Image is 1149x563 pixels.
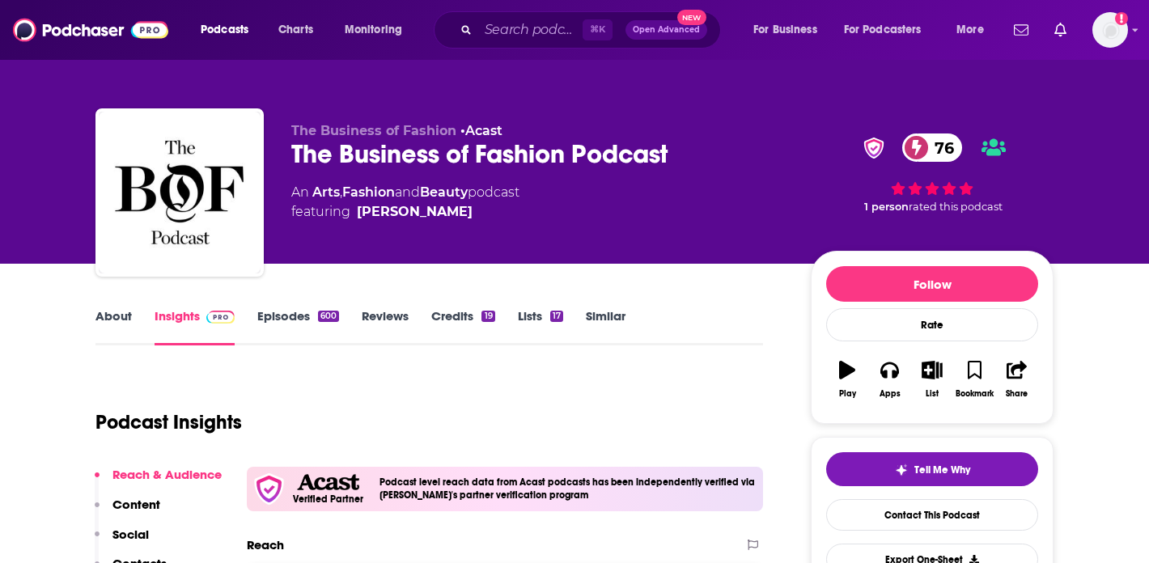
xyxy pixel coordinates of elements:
div: 19 [481,311,494,322]
a: Arts [312,184,340,200]
span: rated this podcast [909,201,1003,213]
img: verfied icon [253,473,285,505]
button: Bookmark [953,350,995,408]
button: open menu [945,17,1004,43]
p: Reach & Audience [112,467,222,482]
a: Show notifications dropdown [1048,16,1073,44]
span: ⌘ K [583,19,613,40]
h4: Podcast level reach data from Acast podcasts has been independently verified via [PERSON_NAME]'s ... [379,476,757,501]
img: tell me why sparkle [895,464,908,476]
img: Acast [297,474,358,491]
a: Acast [465,123,502,138]
div: Bookmark [956,389,994,399]
a: Beauty [420,184,468,200]
a: Charts [268,17,323,43]
a: Similar [586,308,625,345]
img: Podchaser Pro [206,311,235,324]
a: Episodes600 [257,308,339,345]
div: Search podcasts, credits, & more... [449,11,736,49]
a: Reviews [362,308,409,345]
input: Search podcasts, credits, & more... [478,17,583,43]
button: tell me why sparkleTell Me Why [826,452,1038,486]
img: User Profile [1092,12,1128,48]
span: More [956,19,984,41]
div: Apps [880,389,901,399]
svg: Add a profile image [1115,12,1128,25]
h5: Verified Partner [293,494,363,504]
span: 76 [918,133,962,162]
div: An podcast [291,183,519,222]
img: The Business of Fashion Podcast [99,112,261,273]
button: Play [826,350,868,408]
span: featuring [291,202,519,222]
div: 17 [550,311,563,322]
a: Credits19 [431,308,494,345]
button: Social [95,527,149,557]
span: The Business of Fashion [291,123,456,138]
span: 1 person [864,201,909,213]
span: For Podcasters [844,19,922,41]
span: Logged in as kkade [1092,12,1128,48]
button: open menu [833,17,945,43]
button: Apps [868,350,910,408]
button: Show profile menu [1092,12,1128,48]
span: , [340,184,342,200]
p: Social [112,527,149,542]
span: and [395,184,420,200]
span: Tell Me Why [914,464,970,476]
a: InsightsPodchaser Pro [155,308,235,345]
a: About [95,308,132,345]
button: Reach & Audience [95,467,222,497]
span: Monitoring [345,19,402,41]
span: Open Advanced [633,26,700,34]
div: Rate [826,308,1038,341]
span: Podcasts [201,19,248,41]
a: Fashion [342,184,395,200]
div: 600 [318,311,339,322]
span: Charts [278,19,313,41]
button: open menu [742,17,837,43]
button: Follow [826,266,1038,302]
button: Share [996,350,1038,408]
div: Play [839,389,856,399]
button: Open AdvancedNew [625,20,707,40]
button: open menu [189,17,269,43]
span: • [460,123,502,138]
img: verified Badge [859,138,889,159]
span: For Business [753,19,817,41]
span: New [677,10,706,25]
div: verified Badge76 1 personrated this podcast [811,123,1054,223]
a: 76 [902,133,962,162]
a: Imran Amed [357,202,473,222]
h1: Podcast Insights [95,410,242,434]
p: Content [112,497,160,512]
button: Content [95,497,160,527]
a: Lists17 [518,308,563,345]
div: Share [1006,389,1028,399]
button: open menu [333,17,423,43]
a: Contact This Podcast [826,499,1038,531]
a: Show notifications dropdown [1007,16,1035,44]
div: List [926,389,939,399]
button: List [911,350,953,408]
img: Podchaser - Follow, Share and Rate Podcasts [13,15,168,45]
h2: Reach [247,537,284,552]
